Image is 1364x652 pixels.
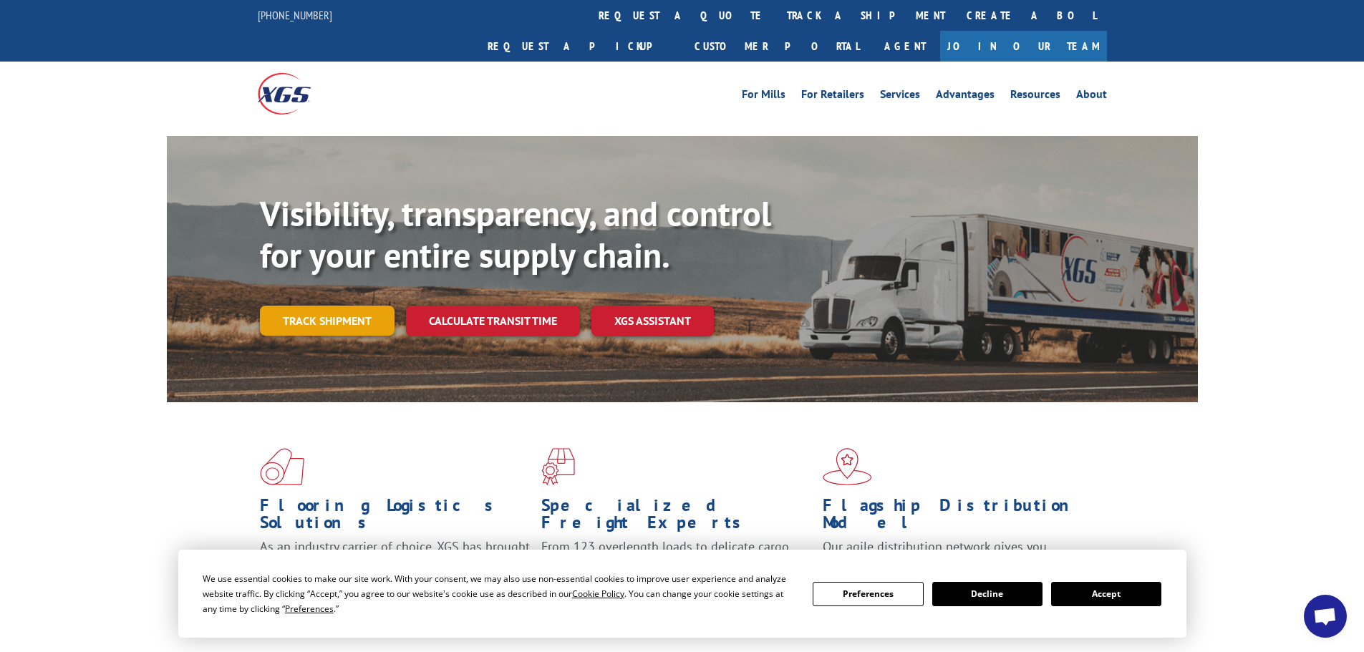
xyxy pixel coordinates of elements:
button: Accept [1051,582,1161,606]
a: For Mills [742,89,785,104]
h1: Flooring Logistics Solutions [260,497,531,538]
a: XGS ASSISTANT [591,306,714,336]
a: For Retailers [801,89,864,104]
a: About [1076,89,1107,104]
a: Services [880,89,920,104]
img: xgs-icon-flagship-distribution-model-red [823,448,872,485]
div: Cookie Consent Prompt [178,550,1186,638]
a: [PHONE_NUMBER] [258,8,332,22]
a: Track shipment [260,306,395,336]
h1: Flagship Distribution Model [823,497,1093,538]
a: Join Our Team [940,31,1107,62]
span: Preferences [285,603,334,615]
a: Customer Portal [684,31,870,62]
a: Calculate transit time [406,306,580,336]
button: Decline [932,582,1043,606]
div: Open chat [1304,595,1347,638]
div: We use essential cookies to make our site work. With your consent, we may also use non-essential ... [203,571,795,616]
b: Visibility, transparency, and control for your entire supply chain. [260,191,771,277]
a: Advantages [936,89,995,104]
p: From 123 overlength loads to delicate cargo, our experienced staff knows the best way to move you... [541,538,812,602]
button: Preferences [813,582,923,606]
a: Resources [1010,89,1060,104]
a: Request a pickup [477,31,684,62]
span: Our agile distribution network gives you nationwide inventory management on demand. [823,538,1086,572]
img: xgs-icon-focused-on-flooring-red [541,448,575,485]
span: Cookie Policy [572,588,624,600]
h1: Specialized Freight Experts [541,497,812,538]
span: As an industry carrier of choice, XGS has brought innovation and dedication to flooring logistics... [260,538,530,589]
img: xgs-icon-total-supply-chain-intelligence-red [260,448,304,485]
a: Agent [870,31,940,62]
